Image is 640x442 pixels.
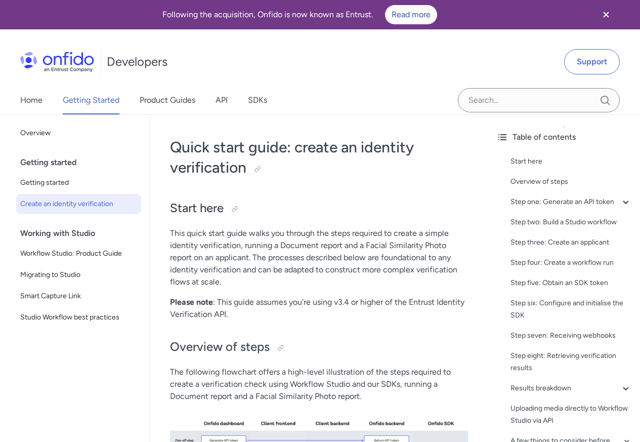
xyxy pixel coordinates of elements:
p: The following flowchart offers a high-level illustration of the steps required to create a verifi... [170,366,468,403]
h1: Quick start guide: create an identity verification [170,137,468,178]
h1: Developers [107,54,167,70]
span: Create an identity verification [20,198,137,210]
span: Studio Workflow best practices [20,311,137,324]
a: Step one: Generate an API token [510,196,632,208]
div: Following the acquisition, Onfido is now known as Entrust. [12,5,587,24]
a: Home [20,86,42,114]
a: Step two: Build a Studio workflow [510,216,632,228]
a: Step five: Obtain an SDK token [510,277,632,289]
a: API [216,86,228,114]
h2: Start here [170,200,468,217]
span: Smart Capture Link [20,290,137,302]
a: Results breakdown [510,382,632,394]
a: Step four: Create a workflow run [510,257,632,269]
span: Migrating to Studio [20,269,137,281]
div: Working with Studio [20,223,145,244]
img: Onfido Logo [20,52,94,72]
svg: Close banner [600,9,612,21]
span: Overview [20,127,137,139]
a: Overview [16,123,141,143]
div: Getting started [20,152,145,173]
a: Workflow Studio: Product Guide [16,244,141,264]
p: : This guide assumes you're using v3.4 or higher of the Entrust Identity Verification API. [170,296,468,320]
a: Overview of steps [510,176,632,188]
a: Getting started [16,173,141,193]
a: Step six: Configure and initialise the SDK [510,297,632,322]
a: Support [564,49,620,74]
span: Getting started [20,177,137,189]
a: Step eight: Retrieving verification results [510,350,632,374]
a: Start here [510,155,632,168]
a: Step three: Create an applicant [510,236,632,249]
p: This quick start guide walks you through the steps required to create a simple identity verificat... [170,227,468,288]
a: Product Guides [140,86,195,114]
a: Create an identity verification [16,194,141,214]
a: SDKs [248,86,267,114]
a: Smart Capture Link [16,286,141,306]
a: Getting Started [63,86,119,114]
button: Close banner [587,2,625,27]
a: Read more [385,5,437,24]
h2: Overview of steps [170,339,468,356]
input: Onfido search input field [458,88,620,112]
strong: Please note [170,297,213,307]
a: Uploading media directly to Workflow Studio via API [510,403,632,427]
a: Migrating to Studio [16,265,141,285]
a: Step seven: Receiving webhooks [510,330,632,342]
div: Table of contents [496,131,632,143]
a: Studio Workflow best practices [16,307,141,328]
span: Workflow Studio: Product Guide [20,248,137,260]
